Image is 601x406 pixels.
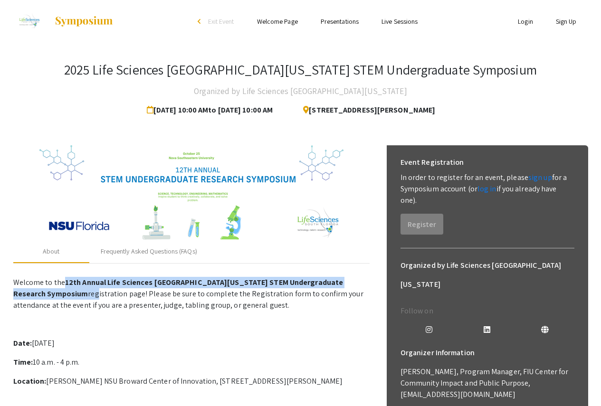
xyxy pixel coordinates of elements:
img: 32153a09-f8cb-4114-bf27-cfb6bc84fc69.png [39,145,343,240]
p: Follow on [401,305,574,317]
button: Register [401,214,443,235]
a: Login [518,17,533,26]
a: Presentations [321,17,359,26]
p: 10 a.m. - 4 p.m. [13,357,370,368]
div: Frequently Asked Questions (FAQs) [101,246,197,256]
img: Symposium by ForagerOne [54,16,114,27]
p: Welcome to the registration page! Please be sure to complete the Registration form to confirm you... [13,277,370,311]
h3: 2025 Life Sciences [GEOGRAPHIC_DATA][US_STATE] STEM Undergraduate Symposium [64,62,537,78]
h6: Organized by Life Sciences [GEOGRAPHIC_DATA][US_STATE] [401,256,574,294]
h6: Organizer Information [401,343,574,362]
a: Sign Up [556,17,577,26]
span: [STREET_ADDRESS][PERSON_NAME] [296,101,435,120]
strong: 12th Annual Life Sciences [GEOGRAPHIC_DATA][US_STATE] STEM Undergraduate Research Symposium [13,277,343,299]
a: sign up [528,172,552,182]
span: [DATE] 10:00 AM to [DATE] 10:00 AM [147,101,277,120]
a: 2025 Life Sciences South Florida STEM Undergraduate Symposium [13,9,114,33]
span: Exit Event [208,17,234,26]
h6: Event Registration [401,153,464,172]
a: Live Sessions [382,17,418,26]
p: [DATE] [13,338,370,349]
a: log in [477,184,496,194]
img: 2025 Life Sciences South Florida STEM Undergraduate Symposium [13,9,45,33]
p: [PERSON_NAME], Program Manager, FIU Center for Community Impact and Public Purpose, [EMAIL_ADDRES... [401,366,574,400]
p: [PERSON_NAME] NSU Broward Center of Innovation, [STREET_ADDRESS][PERSON_NAME] [13,376,370,387]
div: arrow_back_ios [198,19,203,24]
h4: Organized by Life Sciences [GEOGRAPHIC_DATA][US_STATE] [194,82,407,101]
p: In order to register for an event, please for a Symposium account (or if you already have one). [401,172,574,206]
strong: Date: [13,338,32,348]
iframe: Chat [7,363,40,399]
a: Welcome Page [257,17,298,26]
div: About [43,246,60,256]
strong: Time: [13,357,33,367]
